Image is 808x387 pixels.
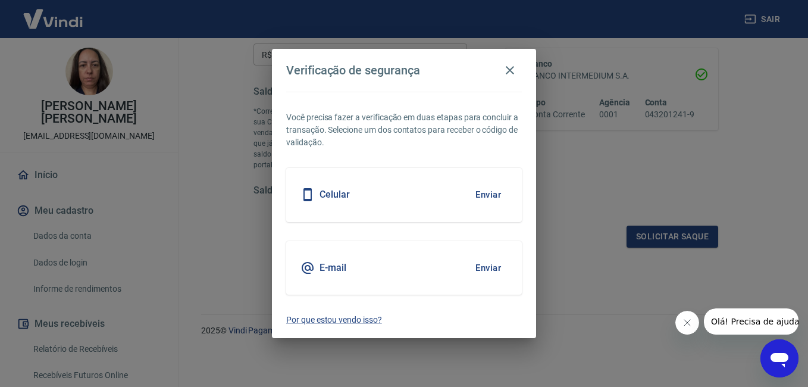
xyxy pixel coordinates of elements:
[469,255,508,280] button: Enviar
[469,182,508,207] button: Enviar
[704,308,798,335] iframe: Mensagem da empresa
[286,314,522,326] a: Por que estou vendo isso?
[320,189,350,201] h5: Celular
[286,111,522,149] p: Você precisa fazer a verificação em duas etapas para concluir a transação. Selecione um dos conta...
[286,63,420,77] h4: Verificação de segurança
[7,8,100,18] span: Olá! Precisa de ajuda?
[675,311,699,335] iframe: Fechar mensagem
[320,262,346,274] h5: E-mail
[760,339,798,377] iframe: Botão para abrir a janela de mensagens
